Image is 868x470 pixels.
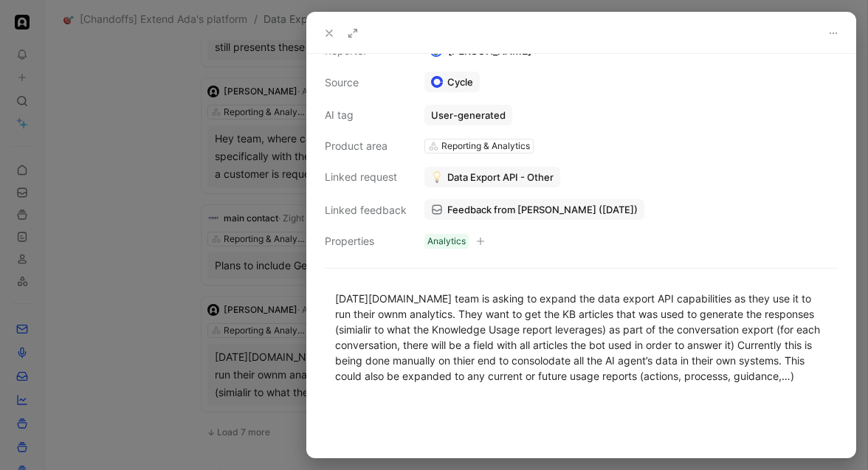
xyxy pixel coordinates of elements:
[325,201,407,219] div: Linked feedback
[431,171,443,183] img: 💡
[431,108,506,122] div: User-generated
[325,137,407,155] div: Product area
[441,139,530,153] div: Reporting & Analytics
[424,72,480,92] a: Cycle
[424,167,560,187] button: 💡Data Export API - Other
[325,74,407,91] div: Source
[335,291,827,384] div: [DATE][DOMAIN_NAME] team is asking to expand the data export API capabilities as they use it to r...
[424,199,644,220] a: Feedback from [PERSON_NAME] ([DATE])
[447,203,638,216] span: Feedback from [PERSON_NAME] ([DATE])
[432,46,441,56] img: avatar
[325,106,407,124] div: AI tag
[325,168,407,186] div: Linked request
[447,170,554,184] span: Data Export API - Other
[325,232,407,250] div: Properties
[427,234,466,249] div: Analytics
